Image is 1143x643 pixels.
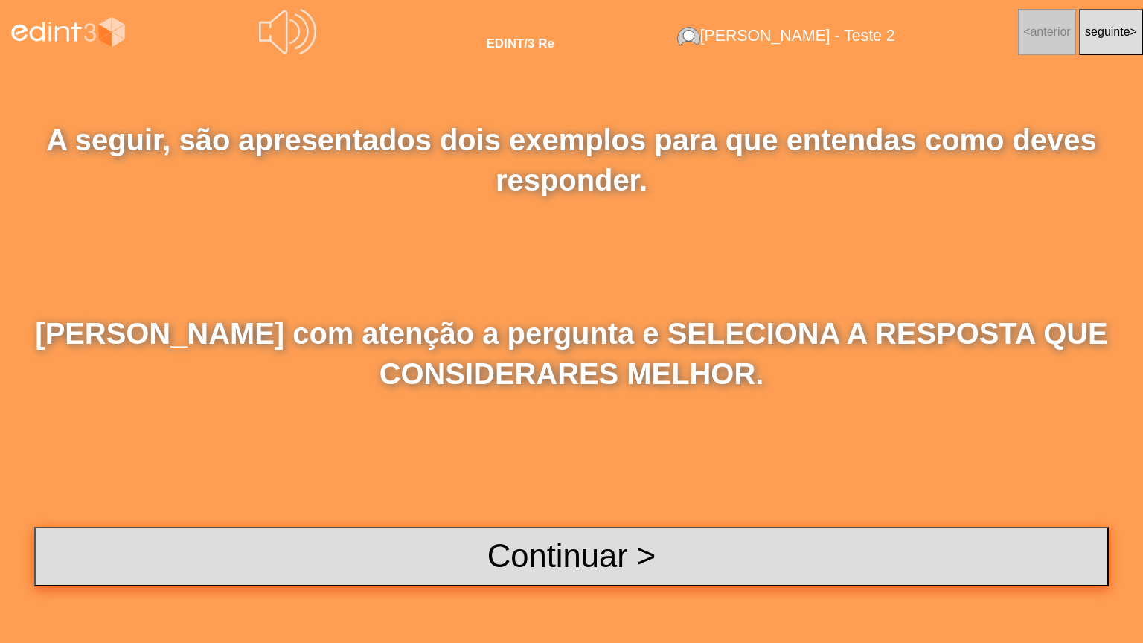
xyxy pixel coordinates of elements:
[677,27,699,46] img: alumnogenerico.svg
[34,527,1109,586] button: Continuar >
[34,314,1109,394] p: [PERSON_NAME] com atenção a pergunta e SELECIONA A RESPOSTA QUE CONSIDERARES MELHOR.
[677,27,894,46] div: Pessoa a quem este Questionário é aplicado
[7,6,129,58] img: logo_edint3_num_blanco.svg
[464,13,554,51] div: item: 3ReG2
[1079,9,1143,55] button: seguinte>
[1030,25,1070,38] span: anterior
[34,121,1109,201] p: A seguir, são apresentados dois exemplos para que entendas como deves responder.
[1018,9,1076,55] button: <anterior
[1085,25,1130,38] span: seguinte
[487,36,554,51] div: item: 3ReG2
[259,3,317,61] div: esta prova tem áudio. Clique para escutá-lo novamente.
